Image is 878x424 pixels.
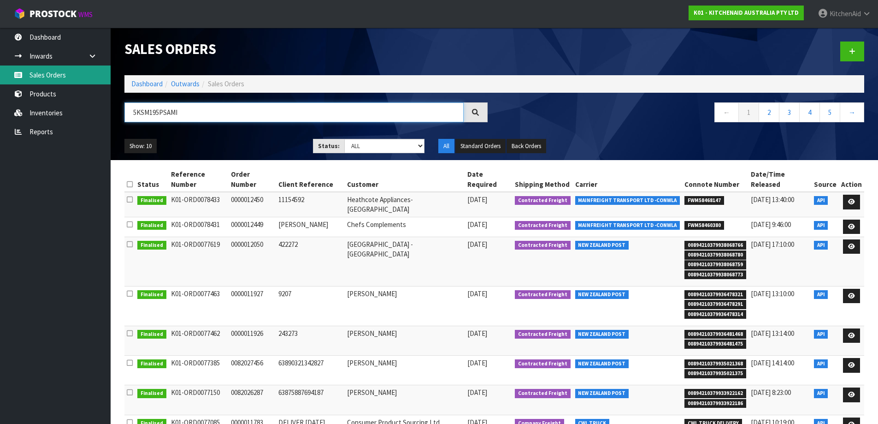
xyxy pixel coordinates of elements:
a: 5 [819,102,840,122]
span: KitchenAid [830,9,861,18]
th: Carrier [573,167,683,192]
span: NEW ZEALAND POST [575,290,629,299]
td: K01-ORD0077462 [169,326,229,355]
span: Contracted Freight [515,389,571,398]
td: 0000011927 [229,286,276,326]
span: 00894210379938068759 [684,260,746,269]
td: 0082026287 [229,385,276,415]
th: Connote Number [682,167,748,192]
span: [DATE] 13:14:00 [751,329,794,338]
span: 00894210379936481475 [684,340,746,349]
span: ProStock [29,8,77,20]
span: [DATE] 14:14:00 [751,358,794,367]
span: 00894210379936481468 [684,330,746,339]
td: [PERSON_NAME] [345,286,465,326]
span: [DATE] [467,329,487,338]
span: API [814,389,828,398]
td: 63875887694187 [276,385,344,415]
th: Customer [345,167,465,192]
span: Contracted Freight [515,221,571,230]
td: 0082027456 [229,356,276,385]
span: 00894210379936478314 [684,310,746,319]
span: Sales Orders [208,79,244,88]
th: Order Number [229,167,276,192]
span: [DATE] 8:23:00 [751,388,791,397]
span: NEW ZEALAND POST [575,359,629,369]
span: 00894210379938068780 [684,251,746,260]
a: Outwards [171,79,200,88]
small: WMS [78,10,93,19]
span: [DATE] 13:40:00 [751,195,794,204]
td: 0000012449 [229,217,276,237]
button: All [438,139,454,154]
span: 00894210379933922186 [684,399,746,408]
td: [PERSON_NAME] [345,326,465,355]
span: Finalised [137,330,166,339]
span: Finalised [137,290,166,299]
span: 00894210379933922162 [684,389,746,398]
button: Standard Orders [455,139,506,154]
td: 63890321342827 [276,356,344,385]
span: 00894210379936478291 [684,300,746,309]
span: 00894210379936478321 [684,290,746,299]
img: cube-alt.png [14,8,25,19]
span: API [814,241,828,250]
th: Action [839,167,864,192]
td: K01-ORD0078431 [169,217,229,237]
a: 3 [779,102,800,122]
span: [DATE] 9:46:00 [751,220,791,229]
td: 0000012050 [229,237,276,286]
th: Shipping Method [513,167,573,192]
span: API [814,290,828,299]
th: Source [812,167,839,192]
span: NEW ZEALAND POST [575,330,629,339]
span: [DATE] [467,388,487,397]
span: [DATE] [467,220,487,229]
span: API [814,330,828,339]
span: Finalised [137,196,166,205]
a: 1 [738,102,759,122]
button: Show: 10 [124,139,157,154]
td: [PERSON_NAME] [276,217,344,237]
td: K01-ORD0077385 [169,356,229,385]
span: 00894210379935021368 [684,359,746,369]
a: ← [714,102,739,122]
span: Finalised [137,241,166,250]
td: [PERSON_NAME] [345,385,465,415]
span: [DATE] 17:10:00 [751,240,794,249]
span: Contracted Freight [515,290,571,299]
td: [PERSON_NAME] [345,356,465,385]
strong: Status: [318,142,340,150]
td: Heathcote Appliances-[GEOGRAPHIC_DATA] [345,192,465,217]
input: Search sales orders [124,102,464,122]
a: → [840,102,864,122]
td: [GEOGRAPHIC_DATA] - [GEOGRAPHIC_DATA] [345,237,465,286]
td: K01-ORD0077150 [169,385,229,415]
th: Date/Time Released [748,167,812,192]
td: 0000012450 [229,192,276,217]
span: [DATE] 13:10:00 [751,289,794,298]
span: 00894210379938068773 [684,270,746,280]
td: 9207 [276,286,344,326]
td: 243273 [276,326,344,355]
td: 11154592 [276,192,344,217]
span: Contracted Freight [515,330,571,339]
span: MAINFREIGHT TRANSPORT LTD -CONWLA [575,196,680,205]
span: MAINFREIGHT TRANSPORT LTD -CONWLA [575,221,680,230]
td: K01-ORD0078433 [169,192,229,217]
td: 0000011926 [229,326,276,355]
h1: Sales Orders [124,42,488,57]
th: Status [135,167,169,192]
span: Contracted Freight [515,241,571,250]
span: 00894210379938068766 [684,241,746,250]
th: Client Reference [276,167,344,192]
td: K01-ORD0077619 [169,237,229,286]
span: NEW ZEALAND POST [575,241,629,250]
span: Finalised [137,221,166,230]
span: Finalised [137,389,166,398]
span: Contracted Freight [515,196,571,205]
span: [DATE] [467,289,487,298]
span: API [814,221,828,230]
td: Chefs Complements [345,217,465,237]
nav: Page navigation [501,102,865,125]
